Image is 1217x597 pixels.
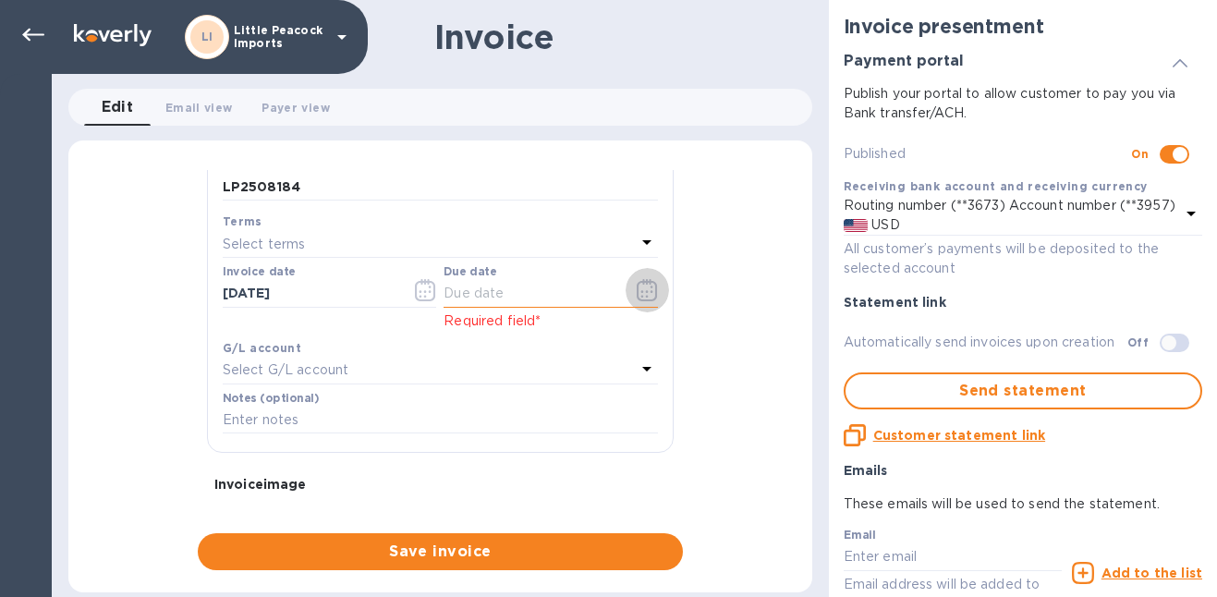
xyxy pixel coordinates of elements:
u: Add to the list [1101,566,1202,580]
p: Select G/L account [223,360,348,380]
h3: Payment portal [844,53,964,70]
label: Due date [444,267,496,278]
p: Routing number (**3673) Account number (**3957) [844,196,1175,215]
input: Enter notes [223,407,658,434]
p: Publish your portal to allow customer to pay you via Bank transfer/ACH. [844,84,1202,123]
b: G/L account [223,341,301,355]
button: Save invoice [198,533,683,570]
label: Invoice number [223,160,313,171]
input: Enter invoice number [223,174,658,201]
u: Customer statement link [873,428,1045,443]
b: Receiving bank account and receiving currency [844,179,1148,193]
label: Invoice date [223,267,296,278]
span: Save invoice [213,541,668,563]
p: Invoice image [214,475,666,493]
input: Select date [223,280,397,308]
p: Little Peacock Imports [234,24,326,50]
p: Emails [844,461,1202,480]
label: Email [844,530,876,542]
span: Send statement [860,380,1186,402]
img: USD [844,219,869,232]
b: Off [1127,335,1149,349]
b: LI [201,30,213,43]
p: These emails will be used to send the statement. [844,494,1202,514]
h2: Invoice presentment [844,15,1202,38]
label: Notes (optional) [223,393,320,404]
input: Due date [444,280,618,308]
p: Automatically send invoices upon creation [844,333,1127,352]
b: On [1131,147,1149,161]
p: Published [844,144,1132,164]
span: Edit [102,94,134,120]
span: USD [868,217,899,232]
span: Email view [165,98,232,117]
button: Send statement [844,372,1202,409]
p: Statement link [844,293,1202,311]
b: Terms [223,214,262,228]
img: Logo [74,24,152,46]
p: All customer’s payments will be deposited to the selected account [844,239,1202,278]
span: Payer view [262,98,329,117]
h1: Invoice [434,18,554,56]
p: Select terms [223,235,306,254]
p: Required field* [444,311,658,331]
input: Enter email [844,543,1062,571]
